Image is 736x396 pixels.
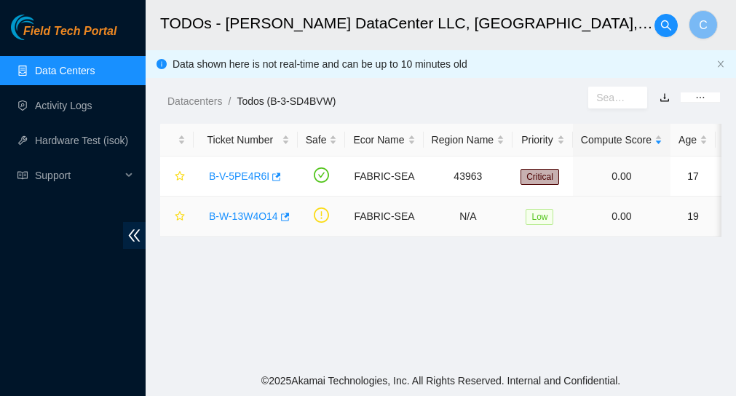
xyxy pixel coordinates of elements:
[35,65,95,76] a: Data Centers
[689,10,718,39] button: C
[345,197,423,237] td: FABRIC-SEA
[35,100,92,111] a: Activity Logs
[23,25,116,39] span: Field Tech Portal
[175,171,185,183] span: star
[167,95,222,107] a: Datacenters
[699,16,708,34] span: C
[695,92,705,103] span: ellipsis
[11,15,74,40] img: Akamai Technologies
[17,170,28,181] span: read
[424,157,513,197] td: 43963
[168,205,186,228] button: star
[11,26,116,45] a: Akamai TechnologiesField Tech Portal
[35,161,121,190] span: Support
[655,20,677,31] span: search
[424,197,513,237] td: N/A
[228,95,231,107] span: /
[654,14,678,37] button: search
[521,169,559,185] span: Critical
[670,157,716,197] td: 17
[716,60,725,69] button: close
[660,92,670,103] a: download
[573,157,670,197] td: 0.00
[314,207,329,223] span: exclamation-circle
[526,209,553,225] span: Low
[35,135,128,146] a: Hardware Test (isok)
[168,165,186,188] button: star
[716,60,725,68] span: close
[209,210,278,222] a: B-W-13W4O14
[314,167,329,183] span: check-circle
[670,197,716,237] td: 19
[649,86,681,109] button: download
[596,90,628,106] input: Search
[573,197,670,237] td: 0.00
[123,222,146,249] span: double-left
[209,170,269,182] a: B-V-5PE4R6I
[237,95,336,107] a: Todos (B-3-SD4BVW)
[175,211,185,223] span: star
[146,365,736,396] footer: © 2025 Akamai Technologies, Inc. All Rights Reserved. Internal and Confidential.
[345,157,423,197] td: FABRIC-SEA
